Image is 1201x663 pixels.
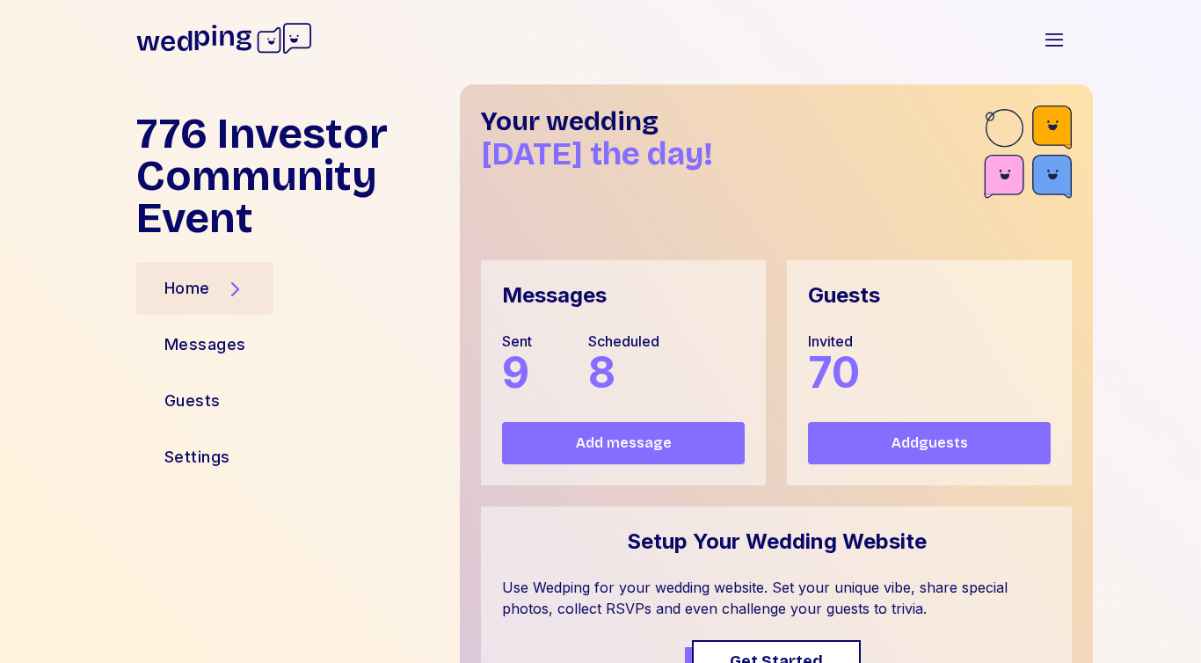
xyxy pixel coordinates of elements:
div: Sent [502,331,532,352]
div: Messages [164,332,246,357]
div: Home [164,276,210,301]
h1: 776 Investor Community Event [136,113,446,239]
span: Add message [576,433,672,454]
span: 70 [808,346,860,398]
span: 8 [588,346,615,398]
div: Invited [808,331,860,352]
img: guest-accent-br.svg [984,106,1072,204]
button: Addguests [808,422,1051,464]
div: Scheduled [588,331,659,352]
div: Guests [164,389,221,413]
span: [DATE] the day! [481,135,713,173]
span: Add guests [892,433,968,454]
div: Guests [808,281,880,310]
h1: Your wedding [481,106,984,137]
div: Setup Your Wedding Website [627,528,927,556]
span: 9 [502,346,529,398]
div: Messages [502,281,607,310]
div: Use Wedping for your wedding website. Set your unique vibe, share special photos, collect RSVPs a... [502,577,1051,619]
div: Settings [164,445,230,470]
button: Add message [502,422,745,464]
